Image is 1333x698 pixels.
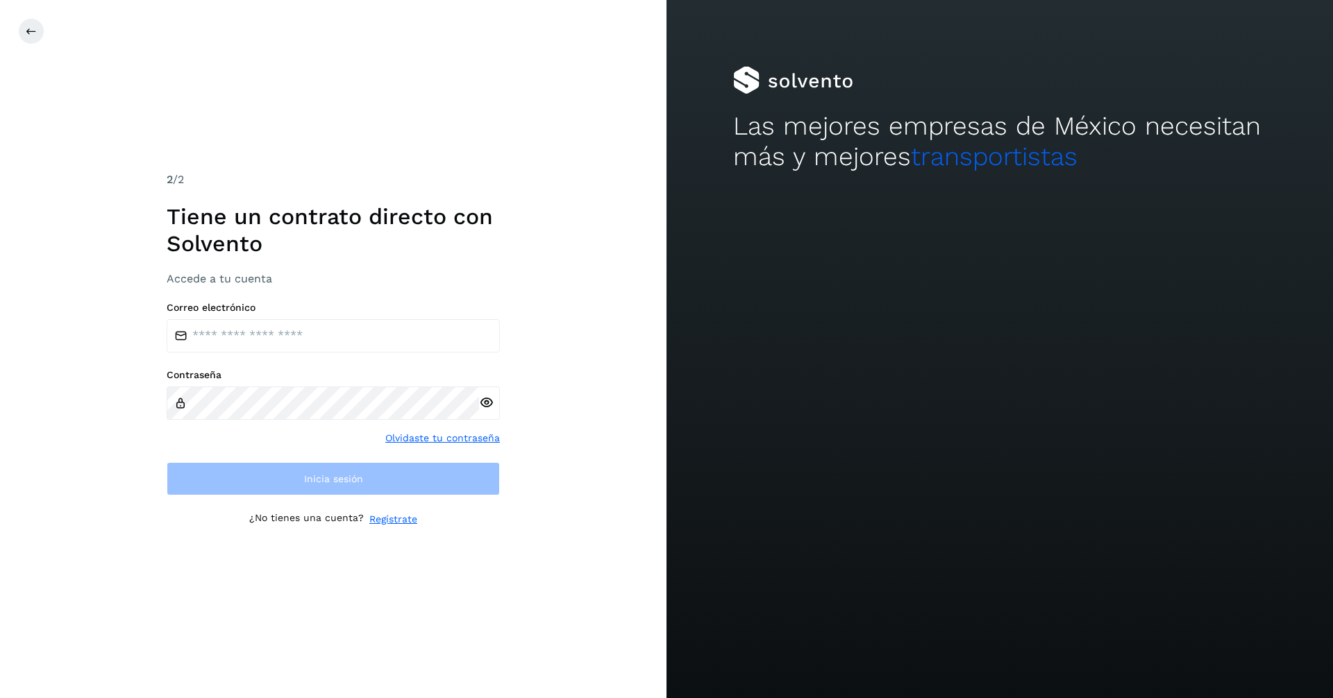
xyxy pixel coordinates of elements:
h1: Tiene un contrato directo con Solvento [167,203,500,257]
p: ¿No tienes una cuenta? [249,512,364,527]
span: Inicia sesión [304,474,363,484]
label: Contraseña [167,369,500,381]
button: Inicia sesión [167,462,500,495]
div: /2 [167,171,500,188]
span: transportistas [911,142,1078,171]
h2: Las mejores empresas de México necesitan más y mejores [733,111,1266,173]
label: Correo electrónico [167,302,500,314]
a: Olvidaste tu contraseña [385,431,500,445]
h3: Accede a tu cuenta [167,272,500,285]
a: Regístrate [369,512,417,527]
span: 2 [167,173,173,186]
